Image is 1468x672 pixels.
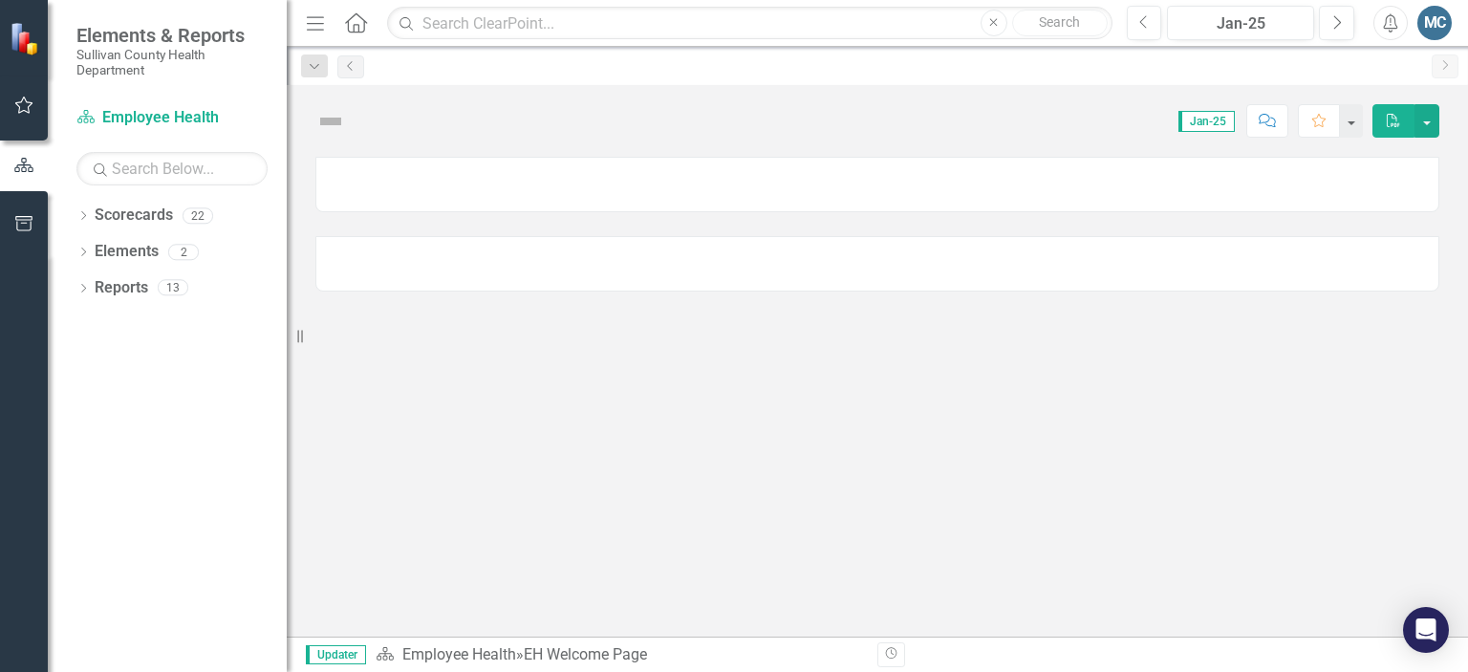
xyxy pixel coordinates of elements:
input: Search ClearPoint... [387,7,1112,40]
span: Jan-25 [1178,111,1235,132]
small: Sullivan County Health Department [76,47,268,78]
button: MC [1417,6,1452,40]
span: Updater [306,645,366,664]
a: Elements [95,241,159,263]
div: 22 [183,207,213,224]
img: Not Defined [315,106,346,137]
a: Reports [95,277,148,299]
img: ClearPoint Strategy [10,21,43,54]
div: Open Intercom Messenger [1403,607,1449,653]
span: Elements & Reports [76,24,268,47]
div: 13 [158,280,188,296]
button: Search [1012,10,1108,36]
span: Search [1039,14,1080,30]
button: Jan-25 [1167,6,1314,40]
div: Jan-25 [1174,12,1307,35]
div: » [376,644,863,666]
input: Search Below... [76,152,268,185]
div: 2 [168,244,199,260]
a: Scorecards [95,205,173,227]
a: Employee Health [402,645,516,663]
div: EH Welcome Page [524,645,647,663]
a: Employee Health [76,107,268,129]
